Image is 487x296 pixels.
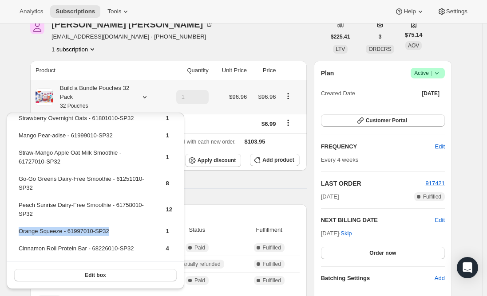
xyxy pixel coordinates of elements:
td: Strawberry Overnight Oats - 61801010-SP32 [18,113,151,130]
span: Paid [194,277,205,284]
button: Shipping actions [281,118,295,128]
button: Customer Portal [321,114,445,127]
span: Add product [262,156,294,164]
span: Customer Portal [366,117,407,124]
span: ORDERS [368,46,391,52]
span: Edit box [85,272,106,279]
button: 3 [373,31,387,43]
span: Add [435,274,445,283]
button: [DATE] [416,87,445,100]
h2: NEXT BILLING DATE [321,216,435,225]
span: Order now [369,249,396,257]
span: $6.99 [261,121,276,127]
button: Help [389,5,430,18]
span: $225.41 [331,33,350,40]
span: Kristina Fowler [30,20,44,34]
span: Paid [194,244,205,251]
button: $225.41 [325,31,355,43]
th: Product [30,61,164,80]
button: Apply discount [185,154,242,167]
th: Quantity [164,61,211,80]
td: Orange Squeeze - 61997010-SP32 [18,226,151,243]
span: 1 [166,132,169,139]
a: 917421 [426,180,445,187]
button: 917421 [426,179,445,188]
span: LTV [336,46,345,52]
button: Edit [435,216,445,225]
h2: LAST ORDER [321,179,426,188]
span: Analytics [20,8,43,15]
span: Active [414,69,441,78]
span: Apply discount [198,157,236,164]
span: 1 [166,154,169,160]
td: Straw-Mango Apple Oat Milk Smoothie - 61727010-SP32 [18,148,151,173]
button: Product actions [51,45,97,54]
td: Mango Pear-adise - 61999010-SP32 [18,131,151,147]
span: 1 [166,228,169,234]
span: 4 [166,245,169,252]
span: Status [155,226,239,234]
button: Add [429,271,450,285]
span: 3 [379,33,382,40]
span: $103.95 [245,138,265,145]
span: [DATE] [321,192,339,201]
span: Edit [435,142,445,151]
span: [DATE] [422,90,439,97]
div: Build a Bundle Pouches 32 Pack [53,84,133,110]
span: $96.96 [229,93,247,100]
span: $96.96 [258,93,276,100]
button: Skip [335,226,357,241]
span: Tools [107,8,121,15]
td: Peach Sunrise Dairy-Free Smoothie - 61758010-SP32 [18,200,151,226]
small: 32 Pouches [60,103,88,109]
button: Edit [430,140,450,154]
th: Price [249,61,278,80]
span: Help [404,8,416,15]
td: Go-Go Greens Dairy-Free Smoothie - 61251010-SP32 [18,174,151,199]
button: Order now [321,247,445,259]
th: Unit Price [211,61,249,80]
div: Open Intercom Messenger [457,257,478,278]
button: Analytics [14,5,48,18]
button: Product actions [281,91,295,101]
span: Fulfilled [263,261,281,268]
span: Fulfillment [244,226,294,234]
span: Settings [446,8,467,15]
span: $75.14 [405,31,423,39]
button: Edit box [14,269,177,281]
h2: FREQUENCY [321,142,435,151]
h2: Plan [321,69,334,78]
span: 12 [166,206,172,213]
h6: Batching Settings [321,274,435,283]
div: [PERSON_NAME] [PERSON_NAME] [51,20,214,29]
td: Cinnamon Roll Protein Bar - 68226010-SP32 [18,244,151,260]
span: Fulfilled [423,193,441,200]
button: Subscriptions [50,5,100,18]
span: Subscriptions [55,8,95,15]
span: Partially refunded [179,261,220,268]
button: Tools [102,5,135,18]
span: [DATE] · [321,230,352,237]
button: Add product [250,154,299,166]
span: 1 [166,115,169,121]
span: Created Date [321,89,355,98]
span: [EMAIL_ADDRESS][DOMAIN_NAME] · [PHONE_NUMBER] [51,32,214,41]
span: Fulfilled [263,244,281,251]
span: 8 [166,180,169,187]
span: Skip [341,229,352,238]
span: | [431,70,432,77]
span: AOV [408,43,419,49]
span: Every 4 weeks [321,156,359,163]
button: Settings [432,5,473,18]
span: Fulfilled [263,277,281,284]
